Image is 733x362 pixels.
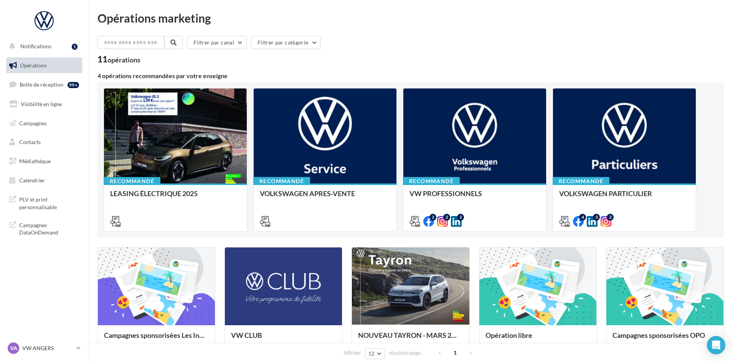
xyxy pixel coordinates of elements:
[368,351,375,357] span: 12
[187,36,247,49] button: Filtrer par canal
[389,349,421,357] span: résultats/page
[449,347,461,359] span: 1
[19,177,45,183] span: Calendrier
[68,82,79,88] div: 99+
[429,214,436,221] div: 2
[251,36,321,49] button: Filtrer par catégorie
[5,172,84,188] a: Calendrier
[485,331,590,347] div: Opération libre
[5,217,84,239] a: Campagnes DataOnDemand
[5,76,84,93] a: Boîte de réception99+
[457,214,464,221] div: 2
[19,194,79,211] span: PLV et print personnalisable
[343,349,361,357] span: Afficher
[72,44,78,50] div: 1
[5,96,84,112] a: Visibilité en ligne
[593,214,600,221] div: 3
[20,62,47,69] span: Opérations
[260,190,390,205] div: VOLKSWAGEN APRES-VENTE
[5,57,84,74] a: Opérations
[110,190,241,205] div: LEASING ÉLECTRIQUE 2025
[107,56,140,63] div: opérations
[707,336,725,354] div: Open Intercom Messenger
[97,55,140,64] div: 11
[10,344,17,352] span: VA
[607,214,614,221] div: 2
[19,120,47,126] span: Campagnes
[612,331,717,347] div: Campagnes sponsorisées OPO
[5,38,81,54] button: Notifications 1
[579,214,586,221] div: 4
[5,134,84,150] a: Contacts
[22,344,73,352] p: VW ANGERS
[19,139,41,145] span: Contacts
[104,331,209,347] div: Campagnes sponsorisées Les Instants VW Octobre
[19,158,51,164] span: Médiathèque
[20,43,51,49] span: Notifications
[358,331,463,347] div: NOUVEAU TAYRON - MARS 2025
[19,220,79,236] span: Campagnes DataOnDemand
[443,214,450,221] div: 2
[5,153,84,169] a: Médiathèque
[97,73,724,79] div: 4 opérations recommandées par votre enseigne
[97,12,724,24] div: Opérations marketing
[5,191,84,214] a: PLV et print personnalisable
[20,81,63,88] span: Boîte de réception
[104,177,160,185] div: Recommandé
[559,190,690,205] div: VOLKSWAGEN PARTICULIER
[409,190,540,205] div: VW PROFESSIONNELS
[5,115,84,131] a: Campagnes
[6,341,82,355] a: VA VW ANGERS
[231,331,336,347] div: VW CLUB
[21,101,62,107] span: Visibilité en ligne
[253,177,310,185] div: Recommandé
[553,177,609,185] div: Recommandé
[365,348,385,359] button: 12
[403,177,460,185] div: Recommandé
